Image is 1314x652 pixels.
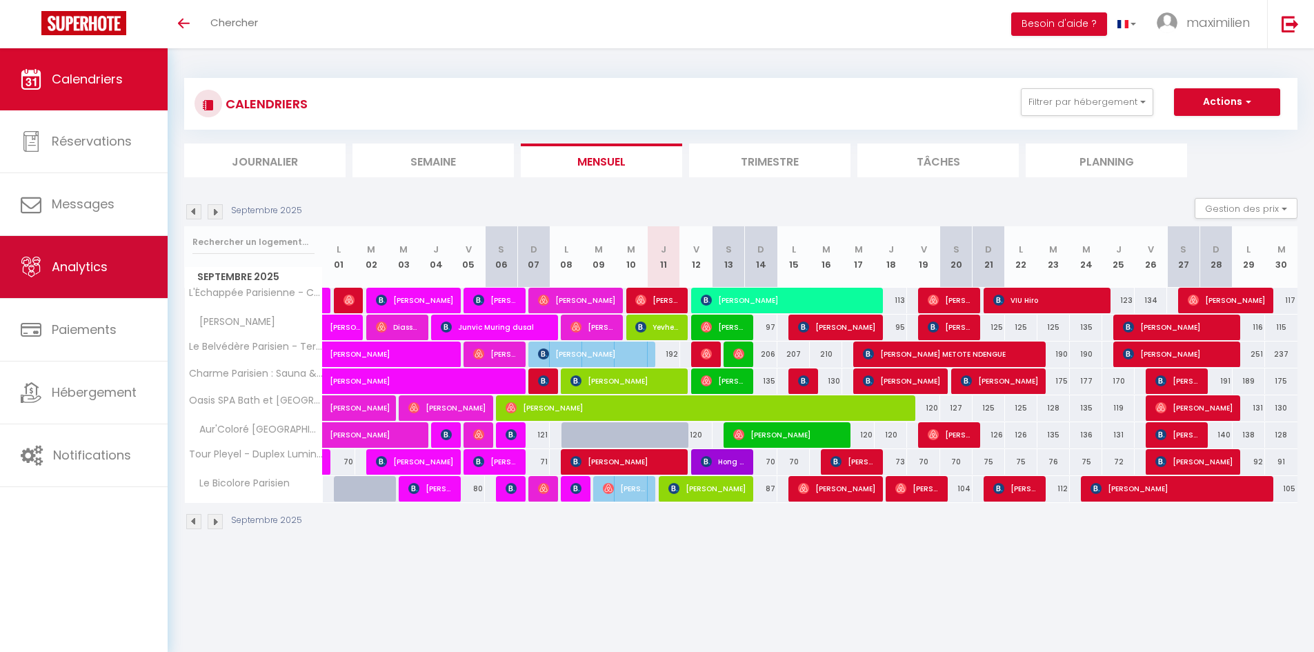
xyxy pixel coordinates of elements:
[1233,422,1265,448] div: 138
[1070,449,1102,475] div: 75
[506,475,517,502] span: [PERSON_NAME]
[863,368,940,394] span: [PERSON_NAME]
[661,243,666,256] abbr: J
[473,341,517,367] span: [PERSON_NAME]
[635,287,679,313] span: [PERSON_NAME]
[1037,315,1070,340] div: 125
[1070,368,1102,394] div: 177
[337,243,341,256] abbr: L
[810,368,842,394] div: 130
[452,226,485,288] th: 05
[875,449,907,475] div: 73
[538,475,549,502] span: Diasse Kakou
[689,144,850,177] li: Trimestre
[940,476,973,502] div: 104
[498,243,504,256] abbr: S
[330,307,361,333] span: [PERSON_NAME]
[680,422,713,448] div: 120
[745,449,777,475] div: 70
[1037,449,1070,475] div: 76
[701,314,745,340] span: [PERSON_NAME]
[1082,243,1091,256] abbr: M
[940,395,973,421] div: 127
[713,226,745,288] th: 13
[907,226,939,288] th: 19
[11,6,52,47] button: Ouvrir le widget de chat LiveChat
[420,226,452,288] th: 04
[1148,243,1154,256] abbr: V
[1199,226,1232,288] th: 28
[52,195,115,213] span: Messages
[907,449,939,475] div: 70
[52,384,137,401] span: Hébergement
[1167,226,1199,288] th: 27
[940,226,973,288] th: 20
[1199,368,1232,394] div: 191
[570,314,615,340] span: [PERSON_NAME]
[187,395,325,406] span: Oasis SPA Bath et [GEOGRAPHIC_DATA]
[777,342,810,367] div: 207
[441,422,452,448] span: [PERSON_NAME]
[323,342,355,368] a: [PERSON_NAME]
[355,226,388,288] th: 02
[745,315,777,340] div: 97
[985,243,992,256] abbr: D
[187,422,325,437] span: Aur'Coloré [GEOGRAPHIC_DATA]
[1070,342,1102,367] div: 190
[961,368,1038,394] span: [PERSON_NAME]
[973,226,1005,288] th: 21
[1155,368,1199,394] span: [PERSON_NAME]
[538,341,648,367] span: [PERSON_NAME]
[231,514,302,527] p: Septembre 2025
[323,449,330,475] a: Gouret [PERSON_NAME]
[187,288,325,298] span: L'Échappée Parisienne - Canal [GEOGRAPHIC_DATA]
[1233,395,1265,421] div: 131
[1070,226,1102,288] th: 24
[1005,395,1037,421] div: 125
[538,368,549,394] span: [PERSON_NAME][DATE]
[1091,475,1267,502] span: [PERSON_NAME]
[187,449,325,460] span: Tour Pleyel - Duplex Lumineux
[330,388,393,414] span: [PERSON_NAME]
[1265,395,1297,421] div: 130
[1255,590,1304,642] iframe: Chat
[330,361,520,387] span: [PERSON_NAME]
[323,449,355,475] div: 70
[1037,342,1070,367] div: 190
[973,315,1005,340] div: 125
[798,368,809,394] span: [PERSON_NAME]
[648,226,680,288] th: 11
[1265,449,1297,475] div: 91
[530,243,537,256] abbr: D
[187,476,293,491] span: Le Bicolore Parisien
[745,476,777,502] div: 87
[187,342,325,352] span: Le Belvédère Parisien - Terrasse, Billard
[210,15,258,30] span: Chercher
[1037,476,1070,502] div: 112
[745,226,777,288] th: 14
[777,449,810,475] div: 70
[1233,315,1265,340] div: 116
[1180,243,1186,256] abbr: S
[928,287,972,313] span: [PERSON_NAME]
[1123,314,1233,340] span: [PERSON_NAME]
[1049,243,1057,256] abbr: M
[399,243,408,256] abbr: M
[701,341,712,367] span: [PERSON_NAME]
[875,288,907,313] div: 113
[680,226,713,288] th: 12
[1233,368,1265,394] div: 189
[408,395,486,421] span: [PERSON_NAME]
[1123,341,1233,367] span: [PERSON_NAME]
[564,243,568,256] abbr: L
[1265,288,1297,313] div: 117
[1005,449,1037,475] div: 75
[1233,449,1265,475] div: 92
[570,448,681,475] span: [PERSON_NAME]
[570,368,681,394] span: [PERSON_NAME]
[1135,288,1167,313] div: 134
[953,243,959,256] abbr: S
[323,395,355,422] a: [PERSON_NAME]
[41,11,126,35] img: Super Booking
[1282,15,1299,32] img: logout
